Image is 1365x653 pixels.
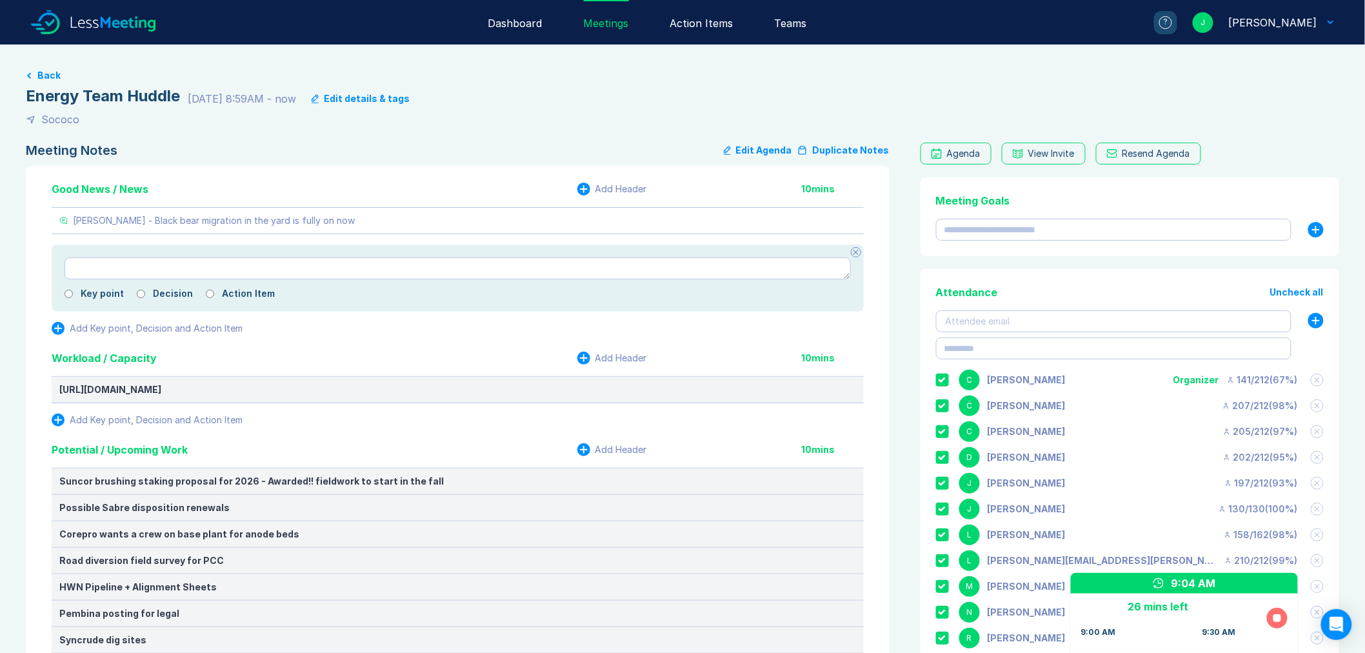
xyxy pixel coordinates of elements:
[1171,576,1216,591] div: 9:04 AM
[59,529,856,539] div: Corepro wants a crew on base plant for anode beds
[988,452,1066,463] div: Drew Macqueen
[1223,452,1298,463] div: 202 / 212 ( 95 %)
[988,375,1066,385] div: Corey Wick
[988,581,1066,592] div: Mark Miller
[52,442,188,457] div: Potential / Upcoming Work
[1002,143,1086,165] button: View Invite
[37,70,61,81] button: Back
[52,350,157,366] div: Workload / Capacity
[959,628,980,648] div: R
[1224,478,1298,488] div: 197 / 212 ( 93 %)
[59,476,856,487] div: Suncor brushing staking proposal for 2026 - Awarded!! fieldwork to start in the fall
[73,216,355,226] div: [PERSON_NAME] - Black bear migration in the yard is fully on now
[959,473,980,494] div: J
[959,576,980,597] div: M
[59,503,856,513] div: Possible Sabre disposition renewals
[1224,530,1298,540] div: 158 / 162 ( 98 %)
[222,288,275,299] label: Action Item
[988,633,1066,643] div: Ryan Man
[1224,556,1298,566] div: 210 / 212 ( 99 %)
[41,112,79,127] div: Sococo
[312,94,410,104] button: Edit details & tags
[959,602,980,623] div: N
[947,148,981,159] div: Agenda
[921,143,991,165] a: Agenda
[59,635,856,645] div: Syncrude dig sites
[959,499,980,519] div: J
[988,427,1066,437] div: Chris Goldring
[1122,148,1190,159] div: Resend Agenda
[959,447,980,468] div: D
[595,184,647,194] div: Add Header
[1229,15,1317,30] div: Joel Hergott
[936,193,1324,208] div: Meeting Goals
[988,530,1066,540] div: Leigh Metcalfe
[959,396,980,416] div: C
[988,556,1217,566] div: lucas.solomonson@coregeomatics.com
[959,525,980,545] div: L
[577,183,647,196] button: Add Header
[1173,375,1219,385] div: Organizer
[59,385,856,395] div: [URL][DOMAIN_NAME]
[577,443,647,456] button: Add Header
[26,86,180,106] div: Energy Team Huddle
[1081,627,1116,638] div: 9:00 AM
[188,91,296,106] div: [DATE] 8:59AM - now
[1321,609,1352,640] div: Open Intercom Messenger
[59,608,856,619] div: Pembina posting for legal
[797,143,890,158] button: Duplicate Notes
[81,288,124,299] label: Key point
[988,607,1066,618] div: Nick Wride
[724,143,792,158] button: Edit Agenda
[1028,148,1075,159] div: View Invite
[802,184,864,194] div: 10 mins
[70,415,243,425] div: Add Key point, Decision and Action Item
[802,353,864,363] div: 10 mins
[959,421,980,442] div: C
[577,352,647,365] button: Add Header
[988,478,1066,488] div: Jamie Robichaud
[26,143,117,158] div: Meeting Notes
[59,582,856,592] div: HWN Pipeline + Alignment Sheets
[70,323,243,334] div: Add Key point, Decision and Action Item
[1193,12,1213,33] div: J
[1222,401,1298,411] div: 207 / 212 ( 98 %)
[988,504,1066,514] div: Joel Hergott
[959,550,980,571] div: L
[59,556,856,566] div: Road diversion field survey for PCC
[1096,143,1201,165] button: Resend Agenda
[1219,504,1298,514] div: 130 / 130 ( 100 %)
[959,370,980,390] div: C
[988,401,1066,411] div: Chad Skretting
[1223,427,1298,437] div: 205 / 212 ( 97 %)
[1139,11,1177,34] a: ?
[595,445,647,455] div: Add Header
[1202,627,1236,638] div: 9:30 AM
[936,285,998,300] div: Attendance
[26,70,1339,81] a: Back
[1270,287,1324,297] button: Uncheck all
[153,288,193,299] label: Decision
[1159,16,1172,29] div: ?
[802,445,864,455] div: 10 mins
[52,414,243,427] button: Add Key point, Decision and Action Item
[595,353,647,363] div: Add Header
[324,94,410,104] div: Edit details & tags
[52,181,148,197] div: Good News / News
[1081,599,1236,614] div: 26 mins left
[1227,375,1298,385] div: 141 / 212 ( 67 %)
[52,322,243,335] button: Add Key point, Decision and Action Item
